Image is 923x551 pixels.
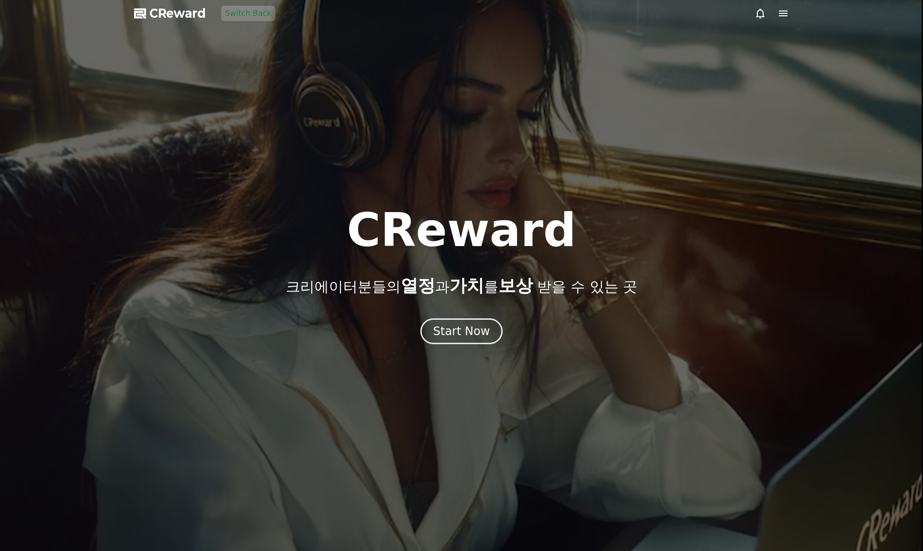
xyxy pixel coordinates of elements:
[420,328,503,337] a: Start Now
[134,6,206,21] a: CReward
[450,276,484,295] span: 가치
[420,318,503,344] button: Start Now
[498,276,533,295] span: 보상
[401,276,435,295] span: 열정
[286,276,637,295] p: 크리에이터분들의 과 를 받을 수 있는 곳
[433,324,490,339] div: Start Now
[149,6,206,21] span: CReward
[221,6,275,21] button: Switch Back
[347,207,576,253] h1: CReward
